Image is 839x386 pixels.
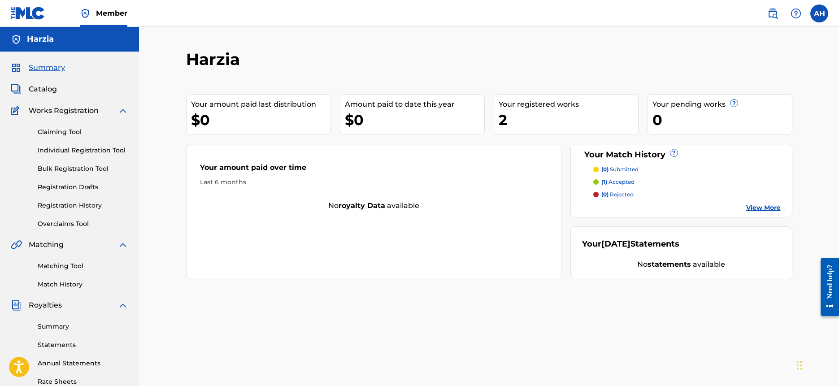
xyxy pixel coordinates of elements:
[601,191,634,199] p: rejected
[582,238,679,250] div: Your Statements
[499,110,638,130] div: 2
[791,8,801,19] img: help
[200,162,548,178] div: Your amount paid over time
[191,99,330,110] div: Your amount paid last distribution
[345,99,484,110] div: Amount paid to date this year
[345,110,484,130] div: $0
[730,100,738,107] span: ?
[80,8,91,19] img: Top Rightsholder
[29,62,65,73] span: Summary
[11,300,22,311] img: Royalties
[11,84,57,95] a: CatalogCatalog
[797,352,802,379] div: Drag
[29,84,57,95] span: Catalog
[38,164,128,173] a: Bulk Registration Tool
[499,99,638,110] div: Your registered works
[38,280,128,289] a: Match History
[601,178,607,185] span: (1)
[593,165,781,173] a: (0) submitted
[601,165,639,173] p: submitted
[11,239,22,250] img: Matching
[38,146,128,155] a: Individual Registration Tool
[764,4,782,22] a: Public Search
[38,359,128,368] a: Annual Statements
[601,166,609,173] span: (0)
[29,105,99,116] span: Works Registration
[593,178,781,186] a: (1) accepted
[652,110,792,130] div: 0
[187,200,561,211] div: No available
[601,239,630,249] span: [DATE]
[38,201,128,210] a: Registration History
[601,178,635,186] p: accepted
[339,201,385,210] strong: royalty data
[38,182,128,192] a: Registration Drafts
[787,4,805,22] div: Help
[117,105,128,116] img: expand
[117,239,128,250] img: expand
[11,84,22,95] img: Catalog
[670,149,678,156] span: ?
[11,7,45,20] img: MLC Logo
[814,251,839,323] iframe: Resource Center
[11,34,22,45] img: Accounts
[186,49,244,69] h2: Harzia
[582,149,781,161] div: Your Match History
[582,259,781,270] div: No available
[29,300,62,311] span: Royalties
[200,178,548,187] div: Last 6 months
[11,62,65,73] a: SummarySummary
[593,191,781,199] a: (0) rejected
[191,110,330,130] div: $0
[38,322,128,331] a: Summary
[27,34,54,44] h5: Harzia
[794,343,839,386] iframe: Chat Widget
[38,261,128,271] a: Matching Tool
[601,191,609,198] span: (0)
[11,62,22,73] img: Summary
[38,127,128,137] a: Claiming Tool
[746,203,781,213] a: View More
[96,8,127,18] span: Member
[117,300,128,311] img: expand
[38,219,128,229] a: Overclaims Tool
[648,260,691,269] strong: statements
[652,99,792,110] div: Your pending works
[810,4,828,22] div: User Menu
[11,105,22,116] img: Works Registration
[767,8,778,19] img: search
[38,340,128,350] a: Statements
[29,239,64,250] span: Matching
